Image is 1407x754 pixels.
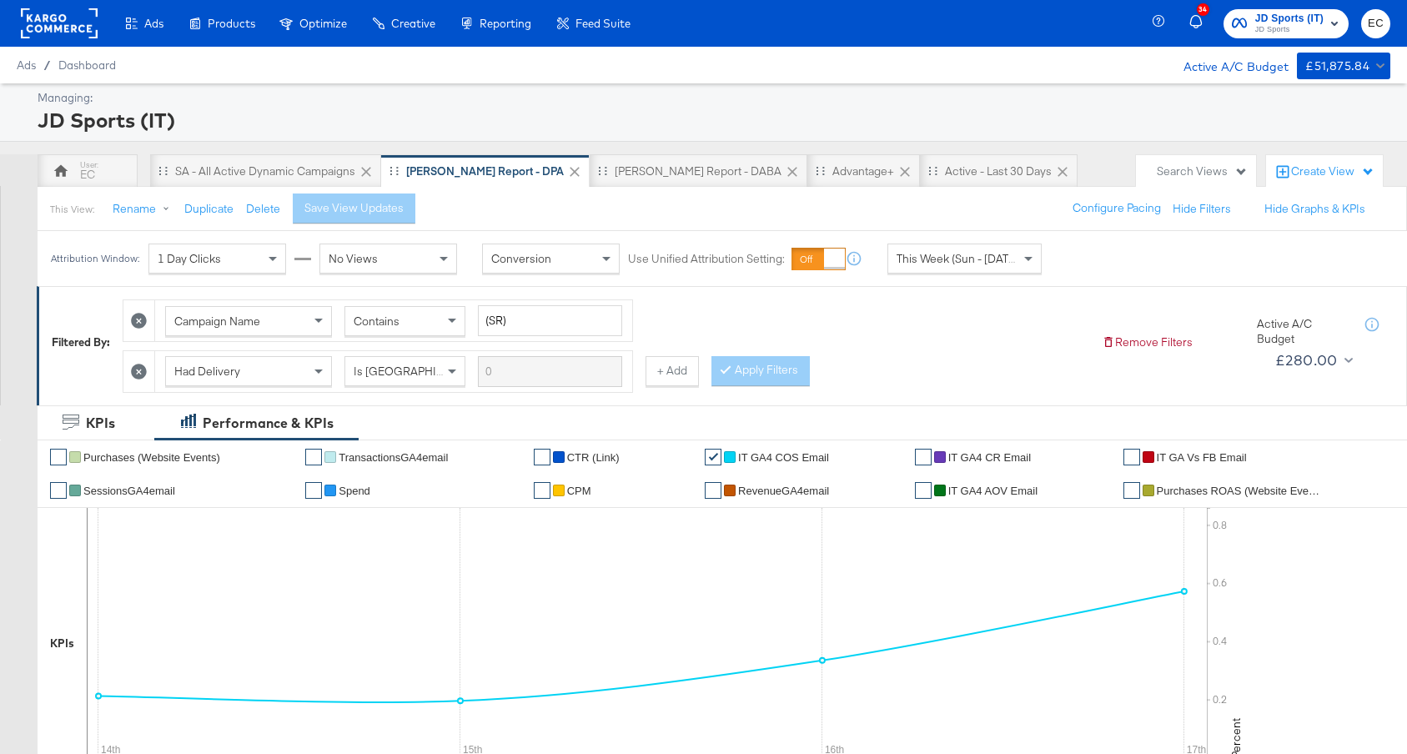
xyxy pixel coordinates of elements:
[305,482,322,499] a: ✔
[1102,334,1193,350] button: Remove Filters
[738,485,829,497] span: RevenueGA4email
[144,17,163,30] span: Ads
[480,17,531,30] span: Reporting
[1264,201,1365,217] button: Hide Graphs & KPIs
[83,485,175,497] span: SessionsGA4email
[705,449,721,465] a: ✔
[738,451,829,464] span: IT GA4 COS Email
[1255,10,1324,28] span: JD Sports (IT)
[1061,194,1173,224] button: Configure Pacing
[50,203,94,216] div: This View:
[354,314,399,329] span: Contains
[567,485,591,497] span: CPM
[567,451,620,464] span: CTR (Link)
[598,166,607,175] div: Drag to reorder tab
[184,201,234,217] button: Duplicate
[628,251,785,267] label: Use Unified Attribution Setting:
[158,166,168,175] div: Drag to reorder tab
[246,201,280,217] button: Delete
[1305,56,1369,77] div: £51,875.84
[897,251,1022,266] span: This Week (Sun - [DATE])
[50,482,67,499] a: ✔
[534,482,550,499] a: ✔
[83,451,220,464] span: Purchases (Website Events)
[491,251,551,266] span: Conversion
[816,166,825,175] div: Drag to reorder tab
[915,449,932,465] a: ✔
[38,90,1386,106] div: Managing:
[406,163,564,179] div: [PERSON_NAME] Report - DPA
[1255,23,1324,37] span: JD Sports
[36,58,58,72] span: /
[1173,201,1231,217] button: Hide Filters
[50,449,67,465] a: ✔
[354,364,481,379] span: Is [GEOGRAPHIC_DATA]
[1361,9,1390,38] button: EC
[948,451,1031,464] span: IT GA4 CR Email
[52,334,110,350] div: Filtered By:
[174,314,260,329] span: Campaign Name
[1123,482,1140,499] a: ✔
[86,414,115,433] div: KPIs
[391,17,435,30] span: Creative
[575,17,631,30] span: Feed Suite
[305,449,322,465] a: ✔
[1157,163,1248,179] div: Search Views
[534,449,550,465] a: ✔
[1368,14,1384,33] span: EC
[1269,347,1357,374] button: £280.00
[832,163,894,179] div: Advantage+
[38,106,1386,134] div: JD Sports (IT)
[1275,348,1338,373] div: £280.00
[1257,316,1349,347] div: Active A/C Budget
[478,356,622,387] input: Enter a search term
[329,251,378,266] span: No Views
[50,253,140,264] div: Attribution Window:
[615,163,781,179] div: [PERSON_NAME] Report - DABA
[945,163,1052,179] div: Active - Last 30 Days
[174,364,240,379] span: Had Delivery
[1166,53,1289,78] div: Active A/C Budget
[705,482,721,499] a: ✔
[101,194,188,224] button: Rename
[1197,3,1209,16] div: 34
[928,166,937,175] div: Drag to reorder tab
[915,482,932,499] a: ✔
[208,17,255,30] span: Products
[339,485,370,497] span: Spend
[1157,451,1247,464] span: IT GA vs FB Email
[1224,9,1349,38] button: JD Sports (IT)JD Sports
[158,251,221,266] span: 1 Day Clicks
[1187,8,1215,40] button: 34
[175,163,355,179] div: SA - All Active Dynamic Campaigns
[948,485,1038,497] span: IT GA4 AOV Email
[389,166,399,175] div: Drag to reorder tab
[646,356,699,386] button: + Add
[1297,53,1390,79] button: £51,875.84
[1291,163,1374,180] div: Create View
[203,414,334,433] div: Performance & KPIs
[17,58,36,72] span: Ads
[478,305,622,336] input: Enter a search term
[1123,449,1140,465] a: ✔
[80,167,95,183] div: EC
[58,58,116,72] a: Dashboard
[299,17,347,30] span: Optimize
[50,636,74,651] div: KPIs
[1157,485,1324,497] span: Purchases ROAS (Website Events)
[339,451,448,464] span: TransactionsGA4email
